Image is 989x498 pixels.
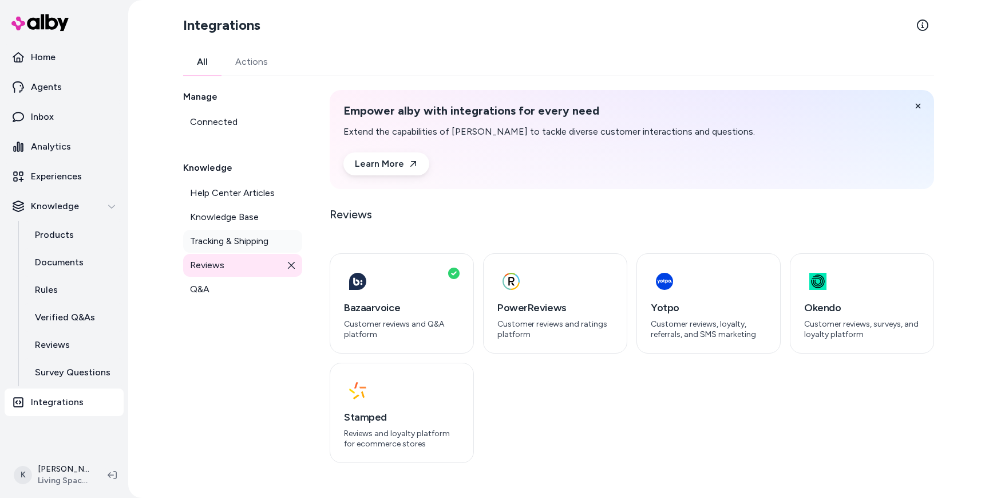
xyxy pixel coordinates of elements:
[11,14,69,31] img: alby Logo
[5,73,124,101] a: Agents
[330,253,474,354] button: BazaarvoiceCustomer reviews and Q&A platform
[183,16,260,34] h2: Integrations
[23,359,124,386] a: Survey Questions
[190,234,268,248] span: Tracking & Shipping
[483,253,627,354] button: PowerReviewsCustomer reviews and ratings platform
[35,338,70,352] p: Reviews
[31,50,56,64] p: Home
[35,228,74,242] p: Products
[190,115,238,129] span: Connected
[5,44,124,71] a: Home
[23,276,124,304] a: Rules
[31,140,71,154] p: Analytics
[23,221,124,249] a: Products
[344,300,460,316] h3: Bazaarvoice
[651,300,766,316] h3: Yotpo
[497,319,613,339] p: Customer reviews and ratings platform
[343,104,755,118] h2: Empower alby with integrations for every need
[497,300,613,316] h3: PowerReviews
[183,230,302,253] a: Tracking & Shipping
[31,199,79,213] p: Knowledge
[31,80,62,94] p: Agents
[183,111,302,134] a: Connected
[14,466,32,484] span: K
[23,304,124,331] a: Verified Q&As
[183,278,302,301] a: Q&A
[330,363,474,463] button: StampedReviews and loyalty platform for ecommerce stores
[183,48,221,76] button: All
[221,48,282,76] button: Actions
[5,389,124,416] a: Integrations
[38,464,89,475] p: [PERSON_NAME]
[23,249,124,276] a: Documents
[5,103,124,131] a: Inbox
[330,206,372,222] p: Reviews
[190,186,275,200] span: Help Center Articles
[343,152,429,175] a: Learn More
[23,331,124,359] a: Reviews
[190,283,209,296] span: Q&A
[183,161,302,175] h2: Knowledge
[651,319,766,339] p: Customer reviews, loyalty, referrals, and SMS marketing
[804,319,920,339] p: Customer reviews, surveys, and loyalty platform
[35,256,84,269] p: Documents
[35,366,110,379] p: Survey Questions
[183,254,302,277] a: Reviews
[190,258,224,272] span: Reviews
[183,206,302,229] a: Knowledge Base
[5,163,124,190] a: Experiences
[343,125,755,139] p: Extend the capabilities of [PERSON_NAME] to tackle diverse customer interactions and questions.
[31,395,84,409] p: Integrations
[344,429,460,449] p: Reviews and loyalty platform for ecommerce stores
[31,110,54,124] p: Inbox
[35,283,58,297] p: Rules
[804,300,920,316] h3: Okendo
[790,253,934,354] button: OkendoCustomer reviews, surveys, and loyalty platform
[38,475,89,487] span: Living Spaces
[344,409,460,425] h3: Stamped
[7,457,98,493] button: K[PERSON_NAME]Living Spaces
[31,170,82,183] p: Experiences
[190,210,259,224] span: Knowledge Base
[5,193,124,220] button: Knowledge
[35,311,95,324] p: Verified Q&As
[183,90,302,104] h2: Manage
[183,182,302,205] a: Help Center Articles
[344,319,460,339] p: Customer reviews and Q&A platform
[5,133,124,160] a: Analytics
[636,253,781,354] button: YotpoCustomer reviews, loyalty, referrals, and SMS marketing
